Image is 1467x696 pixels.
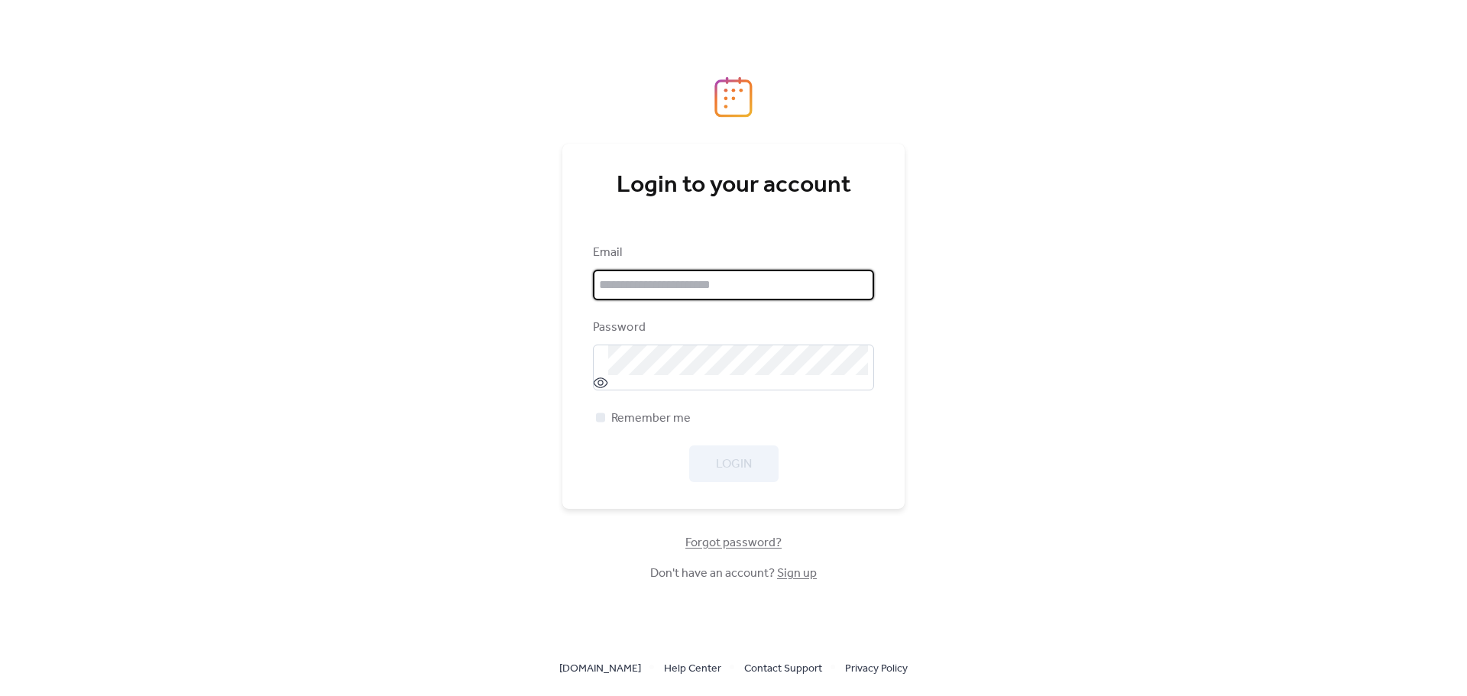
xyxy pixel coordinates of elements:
div: Password [593,319,871,337]
span: Help Center [664,660,721,678]
div: Login to your account [593,170,874,201]
span: Don't have an account? [650,565,817,583]
span: [DOMAIN_NAME] [559,660,641,678]
img: logo [714,76,753,118]
span: Contact Support [744,660,822,678]
a: Forgot password? [685,539,782,547]
a: Contact Support [744,659,822,678]
a: Sign up [777,562,817,585]
a: [DOMAIN_NAME] [559,659,641,678]
div: Email [593,244,871,262]
a: Privacy Policy [845,659,908,678]
span: Forgot password? [685,534,782,552]
a: Help Center [664,659,721,678]
span: Privacy Policy [845,660,908,678]
span: Remember me [611,410,691,428]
